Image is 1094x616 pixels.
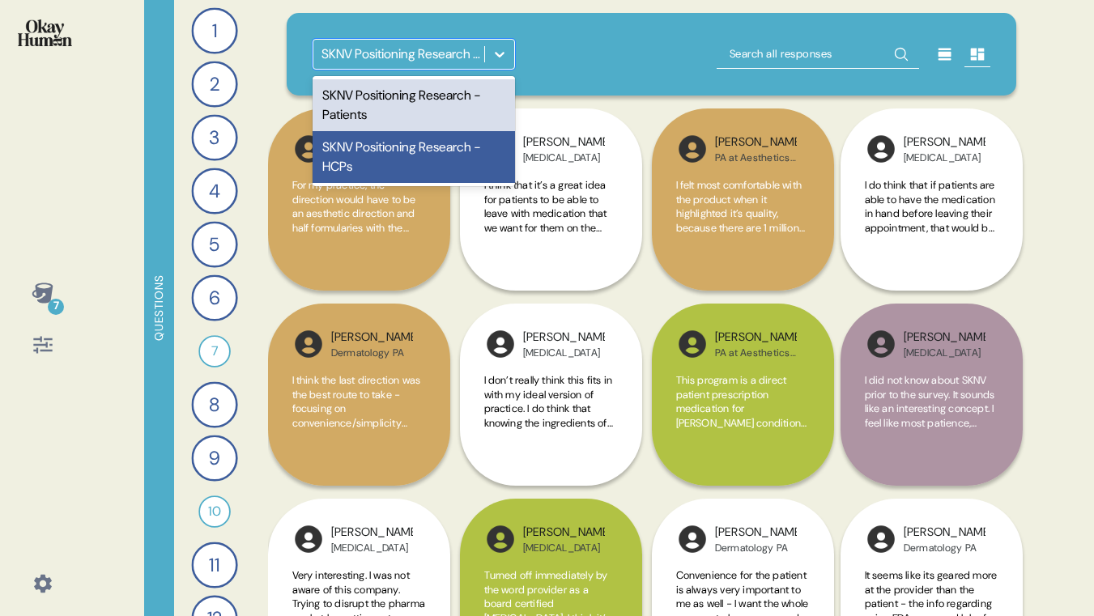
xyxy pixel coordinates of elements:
div: SKNV Positioning Research - Patients [313,79,515,131]
div: PA at Aesthetics Clinic [715,346,797,359]
img: l1ibTKarBSWXLOhlfT5LxFP+OttMJpPJZDKZTCbz9PgHEggSPYjZSwEAAAAASUVORK5CYII= [865,523,897,555]
div: [MEDICAL_DATA] [904,151,985,164]
span: I do think that if patients are able to have the medication in hand before leaving their appointm... [865,178,996,433]
img: l1ibTKarBSWXLOhlfT5LxFP+OttMJpPJZDKZTCbz9PgHEggSPYjZSwEAAAAASUVORK5CYII= [865,133,897,165]
div: [PERSON_NAME] [904,329,985,346]
div: 2 [191,61,237,107]
div: [MEDICAL_DATA] [523,542,605,554]
img: l1ibTKarBSWXLOhlfT5LxFP+OttMJpPJZDKZTCbz9PgHEggSPYjZSwEAAAAASUVORK5CYII= [865,328,897,360]
div: [PERSON_NAME] [904,134,985,151]
img: l1ibTKarBSWXLOhlfT5LxFP+OttMJpPJZDKZTCbz9PgHEggSPYjZSwEAAAAASUVORK5CYII= [484,523,517,555]
div: 9 [191,435,237,481]
img: l1ibTKarBSWXLOhlfT5LxFP+OttMJpPJZDKZTCbz9PgHEggSPYjZSwEAAAAASUVORK5CYII= [292,523,325,555]
div: [PERSON_NAME] [715,329,797,346]
div: [MEDICAL_DATA] [523,151,605,164]
input: Search all responses [717,40,919,69]
div: [PERSON_NAME] [331,329,413,346]
div: 5 [191,221,237,267]
div: PA at Aesthetics Clinic [715,151,797,164]
img: l1ibTKarBSWXLOhlfT5LxFP+OttMJpPJZDKZTCbz9PgHEggSPYjZSwEAAAAASUVORK5CYII= [292,328,325,360]
div: 6 [191,274,237,321]
div: 10 [198,495,231,528]
div: 11 [191,542,237,588]
span: I think the last direction was the best route to take - focusing on convenience/simplicity while ... [292,373,425,614]
div: [PERSON_NAME] [715,524,797,542]
div: Dermatology PA [331,346,413,359]
div: 3 [191,114,237,160]
img: okayhuman.3b1b6348.png [18,19,72,46]
img: l1ibTKarBSWXLOhlfT5LxFP+OttMJpPJZDKZTCbz9PgHEggSPYjZSwEAAAAASUVORK5CYII= [292,133,325,165]
div: SKNV Positioning Research - HCPs [321,45,486,64]
div: [PERSON_NAME] [904,524,985,542]
div: 7 [198,335,231,367]
img: l1ibTKarBSWXLOhlfT5LxFP+OttMJpPJZDKZTCbz9PgHEggSPYjZSwEAAAAASUVORK5CYII= [484,328,517,360]
img: l1ibTKarBSWXLOhlfT5LxFP+OttMJpPJZDKZTCbz9PgHEggSPYjZSwEAAAAASUVORK5CYII= [676,523,709,555]
span: I don’t really think this fits in with my ideal version of practice. I do think that knowing the ... [484,373,615,571]
span: I think that it’s a great idea for patients to be able to leave with medication that we want for ... [484,178,618,476]
div: [MEDICAL_DATA] [523,346,605,359]
span: For my practice, the direction would have to be an aesthetic direction and half formularies with ... [292,178,426,561]
img: l1ibTKarBSWXLOhlfT5LxFP+OttMJpPJZDKZTCbz9PgHEggSPYjZSwEAAAAASUVORK5CYII= [676,133,709,165]
div: 1 [191,7,237,53]
div: SKNV Positioning Research - HCPs [313,131,515,183]
img: l1ibTKarBSWXLOhlfT5LxFP+OttMJpPJZDKZTCbz9PgHEggSPYjZSwEAAAAASUVORK5CYII= [676,328,709,360]
div: Dermatology PA [715,542,797,554]
div: [PERSON_NAME] [523,134,605,151]
div: [PERSON_NAME] [523,524,605,542]
div: [MEDICAL_DATA] [331,542,413,554]
div: [PERSON_NAME] [715,134,797,151]
div: Dermatology PA [904,542,985,554]
div: [PERSON_NAME] [331,524,413,542]
div: 4 [191,168,237,214]
div: 8 [191,381,237,427]
div: [MEDICAL_DATA] [904,346,985,359]
span: I felt most comfortable with the product when it highlighted it’s quality, because there are 1 mi... [676,178,809,461]
div: 7 [48,299,64,315]
span: I did not know about SKNV prior to the survey. It sounds like an interesting concept. I feel like... [865,373,996,558]
span: This program is a direct patient prescription medication for [PERSON_NAME] conditions, which allo... [676,373,810,571]
div: [PERSON_NAME] [523,329,605,346]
